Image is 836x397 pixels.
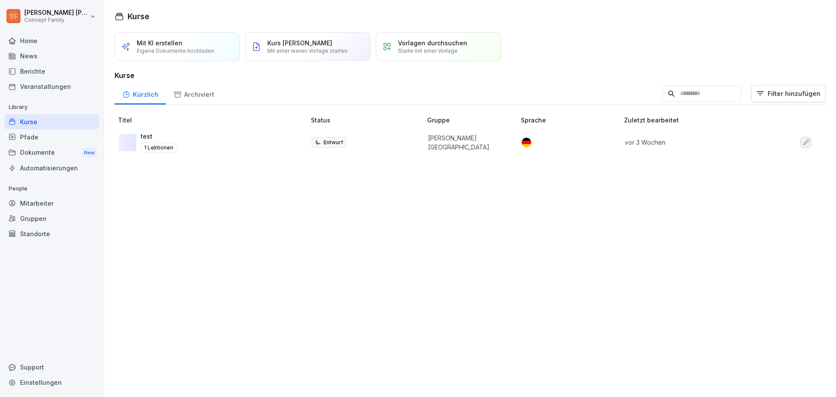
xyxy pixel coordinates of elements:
a: Pfade [4,129,99,145]
a: Berichte [4,64,99,79]
a: Mitarbeiter [4,196,99,211]
p: Vorlagen durchsuchen [398,39,467,47]
p: Concept Family [24,17,88,23]
a: Archiviert [166,82,222,105]
a: Veranstaltungen [4,79,99,94]
a: Gruppen [4,211,99,226]
p: Mit einer leeren Vorlage starten [267,48,347,54]
p: [PERSON_NAME] [GEOGRAPHIC_DATA] [428,133,507,152]
p: Starte mit einer Vorlage [398,48,458,54]
p: vor 3 Wochen [625,138,764,147]
p: Entwurf [324,139,343,146]
p: Mit KI erstellen [137,39,182,47]
p: Kurs [PERSON_NAME] [267,39,332,47]
a: Home [4,33,99,48]
p: test [141,132,177,141]
a: Automatisierungen [4,160,99,176]
p: Titel [118,115,307,125]
p: Sprache [521,115,620,125]
p: Eigene Dokumente hochladen [137,48,214,54]
p: Library [4,100,99,114]
p: People [4,182,99,196]
p: Status [311,115,424,125]
a: Einstellungen [4,375,99,390]
p: 1 Lektionen [141,143,177,153]
a: News [4,48,99,64]
a: DokumenteNew [4,145,99,161]
div: Dokumente [4,145,99,161]
p: [PERSON_NAME] [PERSON_NAME] [24,9,88,17]
button: Filter hinzufügen [751,85,826,102]
a: Standorte [4,226,99,241]
p: Zuletzt bearbeitet [624,115,774,125]
img: de.svg [522,138,531,147]
a: Kürzlich [115,82,166,105]
a: Kurse [4,114,99,129]
h3: Kurse [115,70,826,81]
h1: Kurse [128,10,149,22]
p: Gruppe [427,115,517,125]
div: New [82,148,97,158]
div: Support [4,360,99,375]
